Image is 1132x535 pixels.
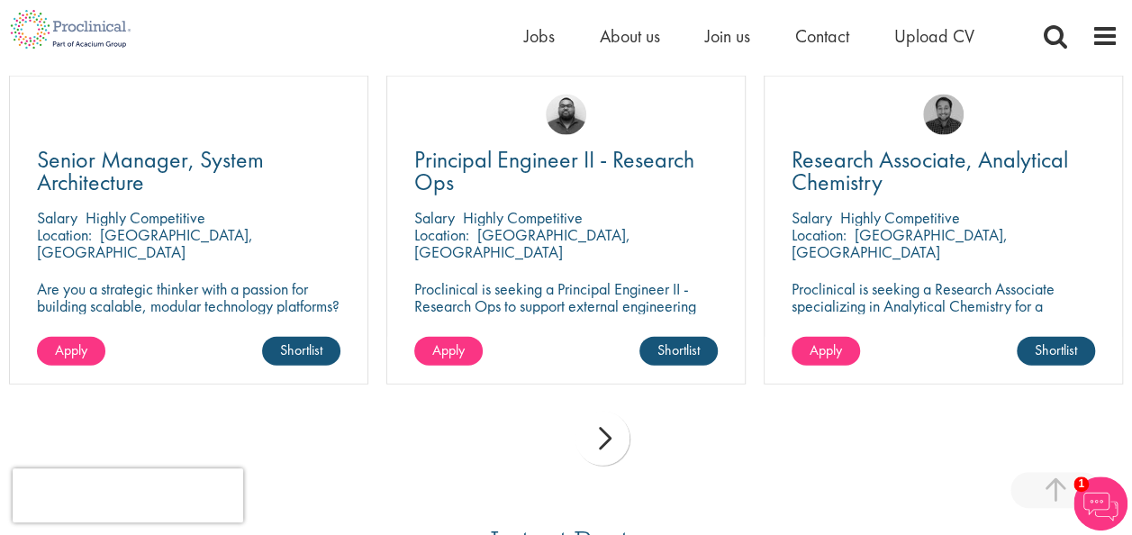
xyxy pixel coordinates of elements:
[37,280,340,314] p: Are you a strategic thinker with a passion for building scalable, modular technology platforms?
[600,24,660,48] a: About us
[792,280,1095,349] p: Proclinical is seeking a Research Associate specializing in Analytical Chemistry for a contract r...
[37,224,92,245] span: Location:
[463,207,583,228] p: Highly Competitive
[705,24,750,48] a: Join us
[546,95,586,135] img: Ashley Bennett
[86,207,205,228] p: Highly Competitive
[37,207,77,228] span: Salary
[1073,476,1127,530] img: Chatbot
[414,224,630,262] p: [GEOGRAPHIC_DATA], [GEOGRAPHIC_DATA]
[55,340,87,359] span: Apply
[810,340,842,359] span: Apply
[792,337,860,366] a: Apply
[432,340,465,359] span: Apply
[13,468,243,522] iframe: reCAPTCHA
[524,24,555,48] a: Jobs
[575,412,629,466] div: next
[792,149,1095,194] a: Research Associate, Analytical Chemistry
[1017,337,1095,366] a: Shortlist
[792,144,1068,197] span: Research Associate, Analytical Chemistry
[262,337,340,366] a: Shortlist
[795,24,849,48] a: Contact
[37,337,105,366] a: Apply
[792,224,847,245] span: Location:
[414,207,455,228] span: Salary
[37,224,253,262] p: [GEOGRAPHIC_DATA], [GEOGRAPHIC_DATA]
[37,144,264,197] span: Senior Manager, System Architecture
[414,224,469,245] span: Location:
[639,337,718,366] a: Shortlist
[414,149,718,194] a: Principal Engineer II - Research Ops
[923,95,964,135] img: Mike Raletz
[37,149,340,194] a: Senior Manager, System Architecture
[840,207,960,228] p: Highly Competitive
[414,337,483,366] a: Apply
[414,280,718,349] p: Proclinical is seeking a Principal Engineer II - Research Ops to support external engineering pro...
[894,24,974,48] a: Upload CV
[414,144,694,197] span: Principal Engineer II - Research Ops
[792,207,832,228] span: Salary
[792,224,1008,262] p: [GEOGRAPHIC_DATA], [GEOGRAPHIC_DATA]
[1073,476,1089,492] span: 1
